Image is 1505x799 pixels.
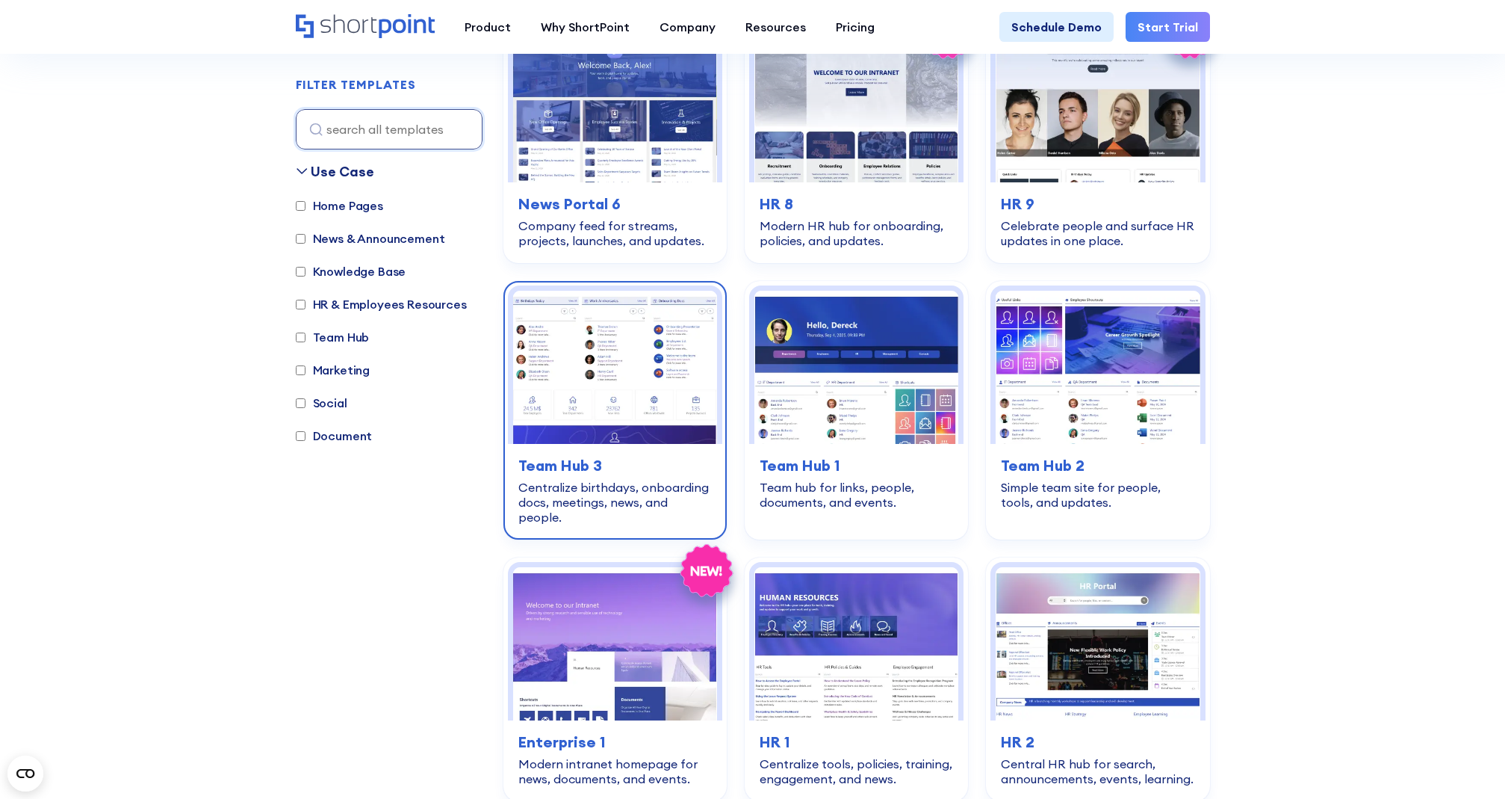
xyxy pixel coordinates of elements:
[1001,218,1194,248] div: Celebrate people and surface HR updates in one place.
[465,18,511,36] div: Product
[296,234,305,244] input: News & Announcement
[296,394,347,412] label: Social
[296,229,445,247] label: News & Announcement
[645,12,730,42] a: Company
[518,756,712,786] div: Modern intranet homepage for news, documents, and events.
[518,218,712,248] div: Company feed for streams, projects, launches, and updates.
[7,756,43,792] button: Open CMP widget
[296,267,305,277] input: Knowledge Base
[1001,480,1194,510] div: Simple team site for people, tools, and updates.
[296,109,482,149] input: search all templates
[986,281,1209,540] a: Team Hub 2 – SharePoint Template Team Site: Simple team site for people, tools, and updates.Team ...
[503,281,727,540] a: Team Hub 3 – SharePoint Team Site Template: Centralize birthdays, onboarding docs, meetings, news...
[296,14,435,40] a: Home
[296,427,373,445] label: Document
[836,18,875,36] div: Pricing
[996,29,1200,182] img: HR 9 – HR Template: Celebrate people and surface HR updates in one place.
[745,281,968,540] a: Team Hub 1 – SharePoint Online Modern Team Site Template: Team hub for links, people, documents, ...
[996,567,1200,721] img: HR 2 - HR Intranet Portal: Central HR hub for search, announcements, events, learning.
[754,29,958,182] img: HR 8 – SharePoint HR Template: Modern HR hub for onboarding, policies, and updates.
[1126,12,1210,42] a: Start Trial
[450,12,526,42] a: Product
[541,18,630,36] div: Why ShortPoint
[503,19,727,263] a: News Portal 6 – Sharepoint Company Feed: Company feed for streams, projects, launches, and update...
[513,291,717,444] img: Team Hub 3 – SharePoint Team Site Template: Centralize birthdays, onboarding docs, meetings, news...
[518,454,712,477] h3: Team Hub 3
[296,201,305,211] input: Home Pages
[760,218,953,248] div: Modern HR hub for onboarding, policies, and updates.
[526,12,645,42] a: Why ShortPoint
[730,12,821,42] a: Resources
[745,19,968,263] a: HR 8 – SharePoint HR Template: Modern HR hub for onboarding, policies, and updates.HR 8Modern HR ...
[296,333,305,342] input: Team Hub
[660,18,716,36] div: Company
[760,756,953,786] div: Centralize tools, policies, training, engagement, and news.
[518,480,712,525] div: Centralize birthdays, onboarding docs, meetings, news, and people.
[296,361,370,379] label: Marketing
[296,365,305,375] input: Marketing
[1430,727,1505,799] iframe: Chat Widget
[760,193,953,215] h3: HR 8
[999,12,1114,42] a: Schedule Demo
[518,731,712,753] h3: Enterprise 1
[513,567,717,721] img: Enterprise 1 – SharePoint Homepage Design: Modern intranet homepage for news, documents, and events.
[296,431,305,441] input: Document
[311,161,374,182] div: Use Case
[296,262,406,280] label: Knowledge Base
[760,731,953,753] h3: HR 1
[1001,731,1194,753] h3: HR 2
[754,291,958,444] img: Team Hub 1 – SharePoint Online Modern Team Site Template: Team hub for links, people, documents, ...
[1001,454,1194,477] h3: Team Hub 2
[1430,727,1505,799] div: Widget de chat
[296,197,383,215] label: Home Pages
[996,291,1200,444] img: Team Hub 2 – SharePoint Template Team Site: Simple team site for people, tools, and updates.
[296,328,370,346] label: Team Hub
[296,295,467,313] label: HR & Employees Resources
[760,480,953,510] div: Team hub for links, people, documents, and events.
[296,78,416,92] h2: FILTER TEMPLATES
[760,454,953,477] h3: Team Hub 1
[754,567,958,721] img: HR 1 – Human Resources Template: Centralize tools, policies, training, engagement, and news.
[518,193,712,215] h3: News Portal 6
[986,19,1209,263] a: HR 9 – HR Template: Celebrate people and surface HR updates in one place.HR 9Celebrate people and...
[745,18,806,36] div: Resources
[296,300,305,309] input: HR & Employees Resources
[513,29,717,182] img: News Portal 6 – Sharepoint Company Feed: Company feed for streams, projects, launches, and updates.
[1001,756,1194,786] div: Central HR hub for search, announcements, events, learning.
[1001,193,1194,215] h3: HR 9
[296,398,305,408] input: Social
[821,12,890,42] a: Pricing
